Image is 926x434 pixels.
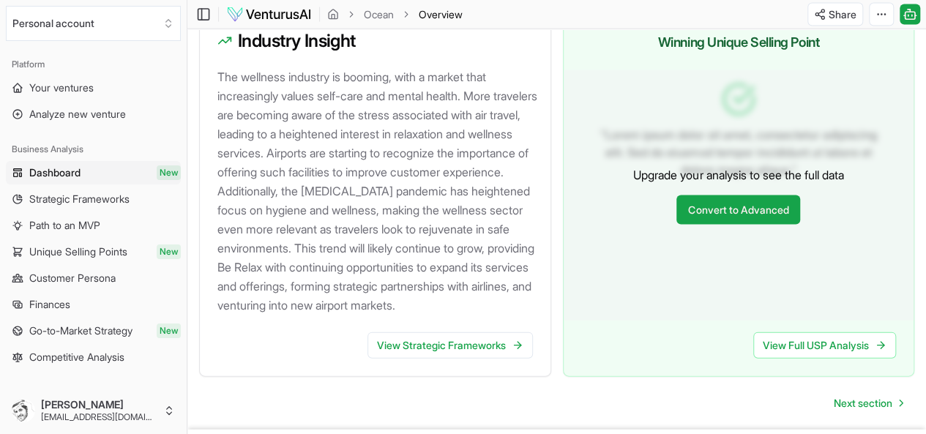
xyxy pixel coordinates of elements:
[581,32,897,53] h3: Winning Unique Selling Point
[6,161,181,184] a: DashboardNew
[6,319,181,343] a: Go-to-Market StrategyNew
[29,297,70,312] span: Finances
[41,398,157,411] span: [PERSON_NAME]
[6,345,181,369] a: Competitive Analysis
[29,350,124,364] span: Competitive Analysis
[822,389,914,418] nav: pagination
[829,7,856,22] span: Share
[822,389,914,418] a: Go to next page
[6,214,181,237] a: Path to an MVP
[6,138,181,161] div: Business Analysis
[29,192,130,206] span: Strategic Frameworks
[6,293,181,316] a: Finances
[217,32,533,50] h3: Industry Insight
[157,244,181,259] span: New
[29,165,81,180] span: Dashboard
[633,166,843,184] p: Upgrade your analysis to see the full data
[29,218,100,233] span: Path to an MVP
[29,323,132,338] span: Go-to-Market Strategy
[676,195,800,225] a: Convert to Advanced
[753,332,896,359] a: View Full USP Analysis
[29,81,94,95] span: Your ventures
[6,6,181,41] button: Select an organization
[6,393,181,428] button: [PERSON_NAME][EMAIL_ADDRESS][DOMAIN_NAME]
[6,240,181,263] a: Unique Selling PointsNew
[29,271,116,285] span: Customer Persona
[12,399,35,422] img: ACg8ocIarcbxhuB6FjSHiS2k0cPWr9DEFqV6QvB0jOa2KVl7dBqHRjo=s96-c
[807,3,863,26] button: Share
[29,244,127,259] span: Unique Selling Points
[217,67,539,315] p: The wellness industry is booming, with a market that increasingly values self-care and mental hea...
[6,381,181,404] div: Tools
[834,396,892,411] span: Next section
[29,107,126,121] span: Analyze new venture
[419,7,463,22] span: Overview
[6,102,181,126] a: Analyze new venture
[364,7,394,22] a: Ocean
[41,411,157,423] span: [EMAIL_ADDRESS][DOMAIN_NAME]
[226,6,312,23] img: logo
[6,187,181,211] a: Strategic Frameworks
[367,332,533,359] a: View Strategic Frameworks
[6,76,181,100] a: Your ventures
[157,165,181,180] span: New
[6,53,181,76] div: Platform
[6,266,181,290] a: Customer Persona
[157,323,181,338] span: New
[327,7,463,22] nav: breadcrumb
